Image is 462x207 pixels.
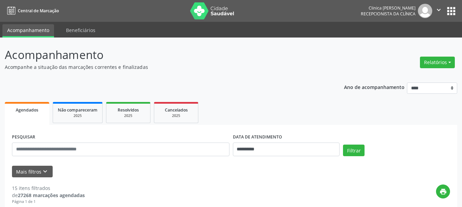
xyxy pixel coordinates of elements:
img: img [418,4,432,18]
button: Filtrar [343,145,365,156]
p: Ano de acompanhamento [344,83,405,91]
span: Recepcionista da clínica [361,11,415,17]
button: Relatórios [420,57,455,68]
a: Beneficiários [61,24,100,36]
button: apps [445,5,457,17]
div: Página 1 de 1 [12,199,85,205]
div: Clinica [PERSON_NAME] [361,5,415,11]
span: Central de Marcação [18,8,59,14]
strong: 27268 marcações agendadas [18,192,85,198]
div: 15 itens filtrados [12,184,85,192]
label: PESQUISAR [12,132,35,143]
div: 2025 [58,113,97,118]
div: 2025 [159,113,193,118]
button: Mais filtroskeyboard_arrow_down [12,166,53,178]
i: print [439,188,447,195]
a: Central de Marcação [5,5,59,16]
span: Não compareceram [58,107,97,113]
p: Acompanhamento [5,46,321,63]
p: Acompanhe a situação das marcações correntes e finalizadas [5,63,321,71]
i: keyboard_arrow_down [41,168,49,175]
button: print [436,184,450,198]
div: 2025 [111,113,145,118]
i:  [435,6,443,14]
a: Acompanhamento [2,24,54,38]
button:  [432,4,445,18]
label: DATA DE ATENDIMENTO [233,132,282,143]
span: Cancelados [165,107,188,113]
div: de [12,192,85,199]
span: Agendados [16,107,38,113]
span: Resolvidos [118,107,139,113]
